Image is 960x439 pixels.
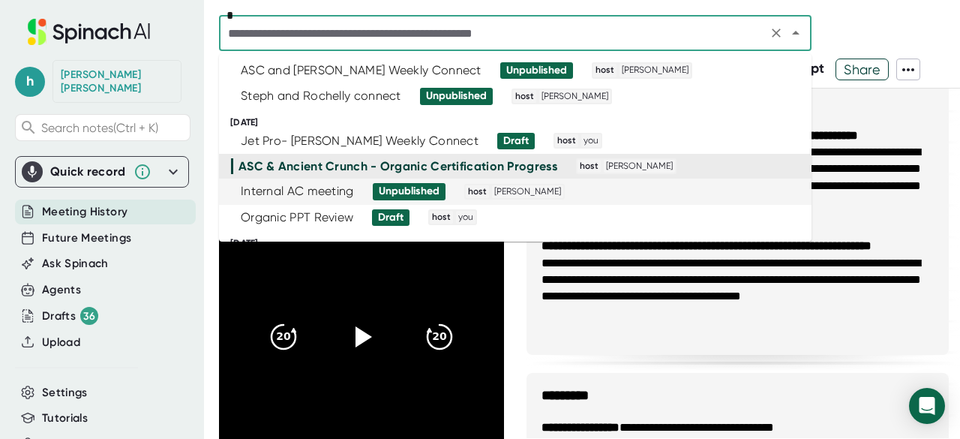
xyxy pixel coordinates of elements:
button: Ask Spinach [42,255,109,272]
button: Tutorials [42,410,88,427]
span: [PERSON_NAME] [539,90,610,104]
span: host [513,90,536,104]
div: Jet Pro- [PERSON_NAME] Weekly Connect [241,134,478,149]
button: Upload [42,334,80,351]
div: Unpublished [426,89,487,103]
div: Quick record [22,157,182,187]
div: 36 [80,307,98,325]
button: Settings [42,384,88,401]
span: host [593,64,616,77]
button: Meeting History [42,203,127,221]
span: [PERSON_NAME] [604,160,675,173]
span: host [466,185,489,199]
div: Internal AC meeting [241,184,354,199]
button: Drafts 36 [42,307,98,325]
span: h [15,67,45,97]
div: Draft [378,211,403,224]
div: Open Intercom Messenger [909,388,945,424]
span: Search notes (Ctrl + K) [41,121,158,135]
div: ASC & Ancient Crunch - Organic Certification Progress [238,159,557,174]
div: Organic PPT Review [241,210,353,225]
span: host [430,211,453,224]
span: [PERSON_NAME] [492,185,563,199]
div: Unpublished [506,64,567,77]
span: [PERSON_NAME] [619,64,691,77]
div: Draft [503,134,529,148]
span: Share [836,56,888,83]
button: Share [835,59,889,80]
div: Helen Hanna [61,68,173,95]
span: you [456,211,475,224]
span: you [581,134,601,148]
div: [DATE] [230,238,811,249]
div: Unpublished [379,185,439,198]
button: Future Meetings [42,230,131,247]
button: Agents [42,281,81,299]
div: Quick record [50,164,126,179]
div: Steph and Rochelly connect [241,89,401,104]
div: ASC and [PERSON_NAME] Weekly Connect [241,63,481,78]
button: Close [785,23,806,44]
span: host [577,160,601,173]
span: host [555,134,578,148]
button: Clear [766,23,787,44]
div: Drafts [42,307,98,325]
div: [DATE] [230,117,811,128]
